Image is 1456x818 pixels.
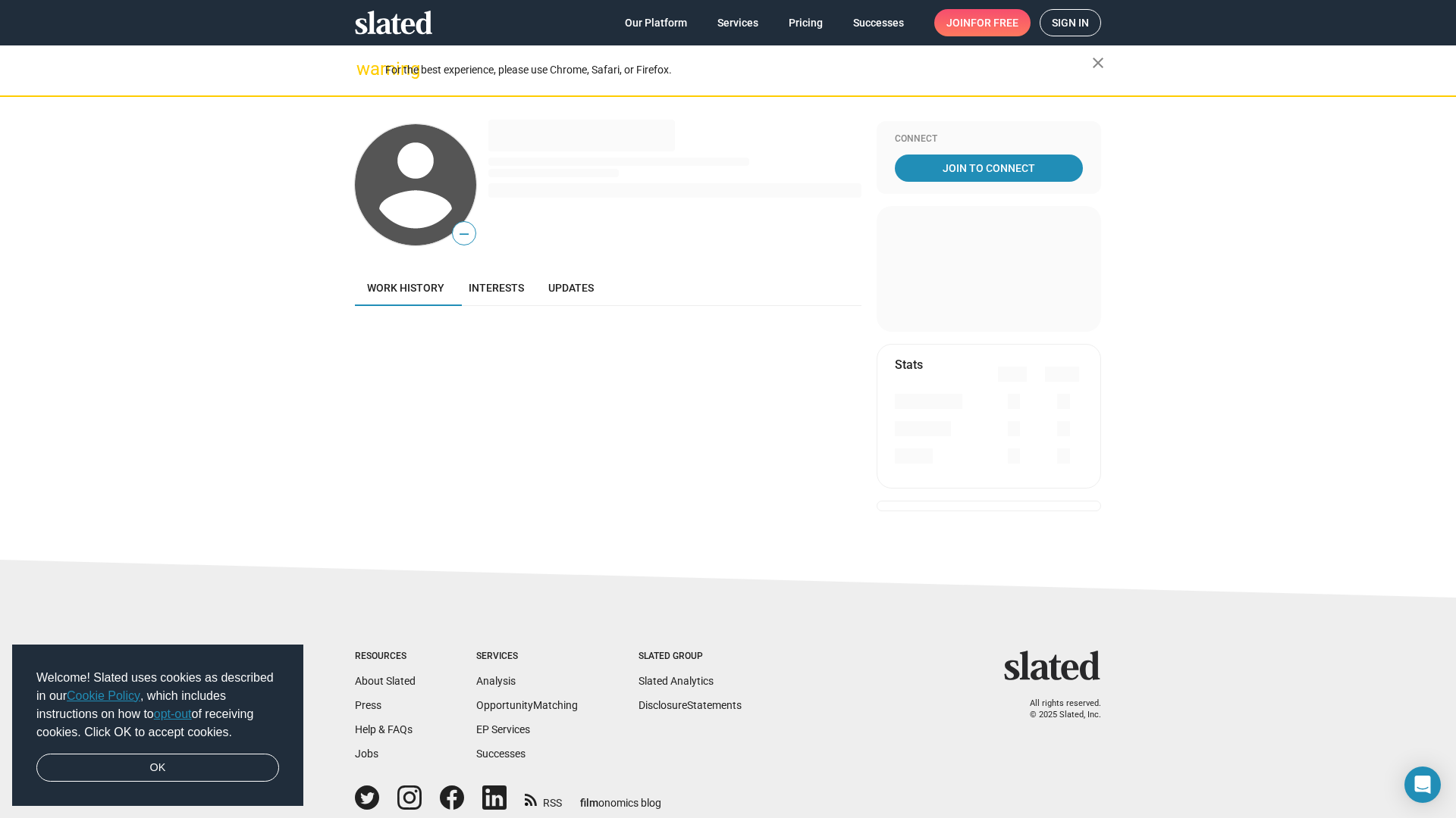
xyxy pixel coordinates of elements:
[639,675,714,687] a: Slated Analytics
[356,60,375,78] mat-icon: warning
[525,787,562,810] a: RSS
[12,645,303,807] div: cookieconsent
[355,651,416,663] div: Resources
[457,270,536,306] a: Interests
[853,9,904,36] span: Successes
[789,9,823,36] span: Pricing
[613,9,699,36] a: Our Platform
[36,669,279,742] span: Welcome! Slated uses cookies as described in our , which includes instructions on how to of recei...
[705,9,770,36] a: Services
[895,133,1083,145] div: Connect
[469,282,524,294] span: Interests
[476,723,530,735] a: EP Services
[36,754,279,782] a: dismiss cookie message
[453,224,475,244] span: —
[67,689,140,702] a: Cookie Policy
[895,155,1083,182] a: Join To Connect
[895,357,923,373] mat-card-title: Stats
[777,9,835,36] a: Pricing
[355,270,457,306] a: Work history
[1052,10,1089,36] span: Sign in
[355,699,381,711] a: Press
[639,651,742,663] div: Slated Group
[476,748,526,760] a: Successes
[898,155,1080,182] span: Join To Connect
[639,699,742,711] a: DisclosureStatements
[1040,9,1101,36] a: Sign in
[355,748,378,760] a: Jobs
[717,9,758,36] span: Services
[476,699,578,711] a: OpportunityMatching
[154,707,192,720] a: opt-out
[1014,698,1101,720] p: All rights reserved. © 2025 Slated, Inc.
[476,675,516,687] a: Analysis
[536,270,606,306] a: Updates
[355,723,413,735] a: Help & FAQs
[934,9,1031,36] a: Joinfor free
[355,675,416,687] a: About Slated
[548,282,594,294] span: Updates
[580,797,598,809] span: film
[625,9,687,36] span: Our Platform
[367,282,444,294] span: Work history
[385,60,1092,80] div: For the best experience, please use Chrome, Safari, or Firefox.
[476,651,578,663] div: Services
[946,9,1018,36] span: Join
[1404,766,1441,803] div: Open Intercom Messenger
[841,9,916,36] a: Successes
[580,784,661,810] a: filmonomics blog
[971,9,1018,36] span: for free
[1089,54,1107,72] mat-icon: close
